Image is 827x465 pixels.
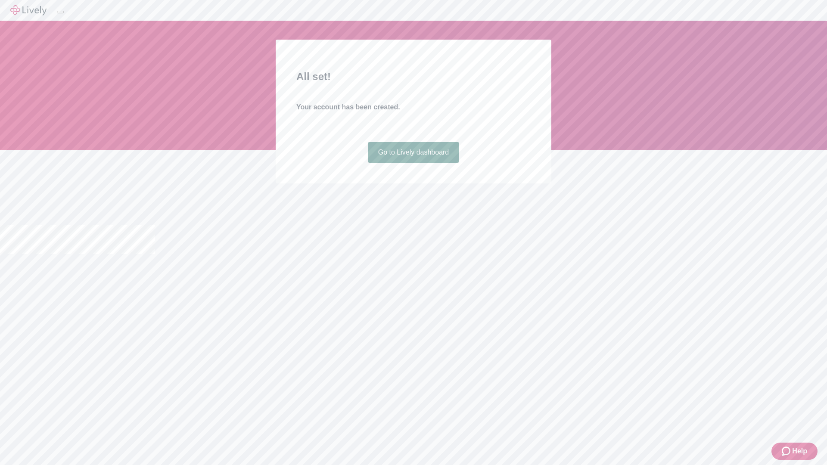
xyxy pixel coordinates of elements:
[10,5,47,15] img: Lively
[771,443,818,460] button: Zendesk support iconHelp
[792,446,807,456] span: Help
[782,446,792,456] svg: Zendesk support icon
[368,142,460,163] a: Go to Lively dashboard
[296,102,531,112] h4: Your account has been created.
[57,11,64,13] button: Log out
[296,69,531,84] h2: All set!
